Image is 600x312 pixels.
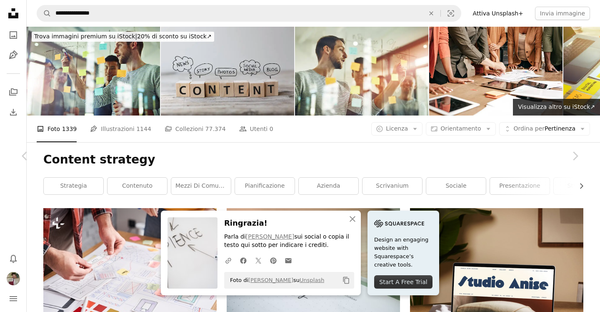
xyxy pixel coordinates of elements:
div: 20% di sconto su iStock ↗ [32,32,214,42]
button: Licenza [371,122,422,136]
img: Andando su ogni dettaglio [27,27,160,116]
a: Attiva Unsplash+ [468,7,528,20]
a: Foto [5,27,22,43]
span: 0 [270,124,273,133]
p: Parla di sui social o copia il testo qui sotto per indicare i crediti. [224,233,354,249]
a: Design an engaging website with Squarespace’s creative tools.Start A Free Trial [367,211,439,295]
button: Elimina [422,5,440,21]
img: Social media marketing [429,27,562,116]
img: file-1705255347840-230a6ab5bca9image [374,217,424,230]
h3: Ringrazia! [224,217,354,229]
button: Profilo [5,270,22,287]
a: Unsplash [300,277,324,283]
span: Ordina per [514,125,545,132]
a: Illustrazioni 1144 [90,116,151,142]
a: Condividi su Pinterest [266,252,281,269]
a: [PERSON_NAME] [248,277,293,283]
img: Avatar dell’utente Sergio Frenna [7,272,20,285]
form: Trova visual in tutto il sito [37,5,461,22]
a: Cronologia download [5,104,22,121]
a: presentazione [490,178,550,194]
a: Visualizza altro su iStock↗ [513,99,600,116]
span: Licenza [386,125,408,132]
a: Trova immagini premium su iStock|20% di sconto su iStock↗ [27,27,219,47]
span: 1144 [136,124,151,133]
span: Orientamento [440,125,481,132]
button: Orientamento [426,122,495,136]
a: Condividi su Facebook [236,252,251,269]
a: Costruttori UI/ux. Persone che lavorano come progettisti di app mobili mentre creano layout al ta... [43,262,217,269]
img: Definizione del problema in questione [295,27,428,116]
span: Visualizza altro su iStock ↗ [518,103,595,110]
a: mezzi di comunicazione sociale [171,178,231,194]
a: contenuto [107,178,167,194]
a: Utenti 0 [239,116,273,142]
a: Collezioni 77.374 [165,116,226,142]
a: [PERSON_NAME] [246,233,294,240]
a: Condividi su Twitter [251,252,266,269]
a: pianificazione [235,178,295,194]
button: Notifiche [5,250,22,267]
div: Start A Free Trial [374,275,432,289]
button: Ricerca visiva [441,5,461,21]
span: Design an engaging website with Squarespace’s creative tools. [374,236,432,269]
button: Ordina perPertinenza [499,122,590,136]
a: strategia [44,178,103,194]
span: 77.374 [205,124,226,133]
a: Avanti [550,116,600,196]
a: scrivanium [362,178,422,194]
button: Menu [5,290,22,307]
a: Illustrazioni [5,47,22,63]
img: Formulazione del contenuto su cubi di legno con bolle vocali. [161,27,294,116]
span: Foto di su [226,274,324,287]
a: Condividi per email [281,252,296,269]
a: Collezioni [5,84,22,101]
span: Trova immagini premium su iStock | [34,33,137,40]
a: Azienda [299,178,358,194]
span: Pertinenza [514,125,575,133]
button: Cerca su Unsplash [37,5,51,21]
a: sociale [426,178,486,194]
button: Copia negli appunti [339,273,353,287]
button: Invia immagine [535,7,590,20]
h1: Content strategy [43,152,583,167]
